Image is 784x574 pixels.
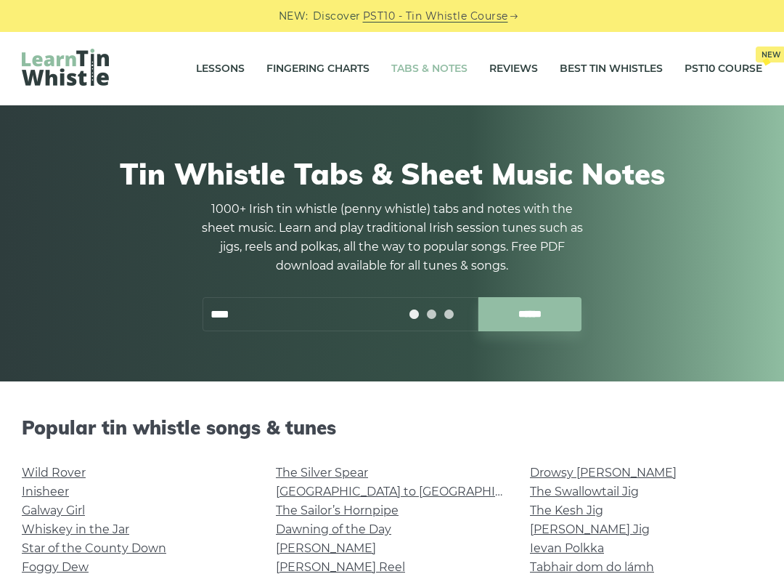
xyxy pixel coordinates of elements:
a: Drowsy [PERSON_NAME] [530,466,677,480]
a: The Silver Spear [276,466,368,480]
a: The Swallowtail Jig [530,485,639,498]
a: Wild Rover [22,466,86,480]
a: [PERSON_NAME] Jig [530,522,650,536]
a: Ievan Polkka [530,541,604,555]
a: Fingering Charts [266,51,369,87]
h1: Tin Whistle Tabs & Sheet Music Notes [29,156,755,191]
a: Galway Girl [22,504,85,517]
h2: Popular tin whistle songs & tunes [22,416,762,439]
a: Tabs & Notes [391,51,467,87]
a: [PERSON_NAME] [276,541,376,555]
a: Best Tin Whistles [560,51,663,87]
a: [GEOGRAPHIC_DATA] to [GEOGRAPHIC_DATA] [276,485,544,498]
a: Foggy Dew [22,560,89,574]
a: Star of the County Down [22,541,166,555]
a: Tabhair dom do lámh [530,560,654,574]
p: 1000+ Irish tin whistle (penny whistle) tabs and notes with the sheet music. Learn and play tradi... [196,200,588,275]
a: Inisheer [22,485,69,498]
a: Lessons [196,51,245,87]
a: Reviews [489,51,538,87]
a: PST10 CourseNew [685,51,762,87]
a: Dawning of the Day [276,522,391,536]
a: The Sailor’s Hornpipe [276,504,399,517]
a: [PERSON_NAME] Reel [276,560,405,574]
a: The Kesh Jig [530,504,603,517]
a: Whiskey in the Jar [22,522,129,536]
img: LearnTinWhistle.com [22,49,109,86]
